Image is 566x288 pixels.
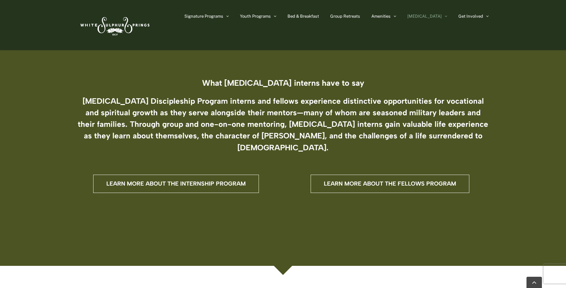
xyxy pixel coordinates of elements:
[77,10,151,40] img: White Sulphur Springs Logo
[184,14,223,18] span: Signature Programs
[240,14,271,18] span: Youth Programs
[77,79,489,87] h3: What [MEDICAL_DATA] interns have to say
[93,175,259,193] a: Learn more about the internship program
[458,14,483,18] span: Get Involved
[311,175,469,193] a: Learn more about the fellows program
[324,180,456,187] span: Learn more about the fellows program
[371,14,391,18] span: Amenities
[330,14,360,18] span: Group Retreats
[77,95,489,153] h3: [MEDICAL_DATA] Discipleship Program interns and fellows experience distinctive opportunities for ...
[106,180,246,187] span: Learn more about the internship program
[287,14,319,18] span: Bed & Breakfast
[407,14,442,18] span: [MEDICAL_DATA]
